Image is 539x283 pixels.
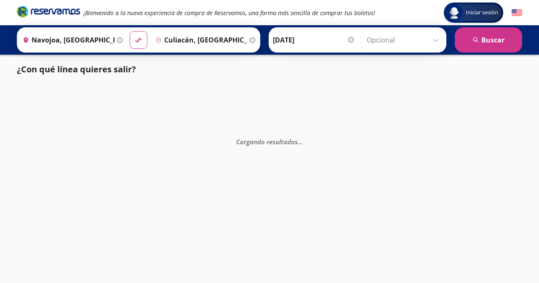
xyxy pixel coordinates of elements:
[455,27,522,53] button: Buscar
[367,29,442,50] input: Opcional
[83,9,375,17] em: ¡Bienvenido a la nueva experiencia de compra de Reservamos, una forma más sencilla de comprar tus...
[298,137,299,145] span: .
[512,8,522,18] button: English
[19,29,115,50] input: Buscar Origen
[17,5,80,18] i: Brand Logo
[299,137,301,145] span: .
[301,137,303,145] span: .
[273,29,355,50] input: Elegir Fecha
[462,8,502,17] span: Iniciar sesión
[17,5,80,20] a: Brand Logo
[152,29,247,50] input: Buscar Destino
[236,137,303,145] em: Cargando resultados
[17,63,136,76] p: ¿Con qué línea quieres salir?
